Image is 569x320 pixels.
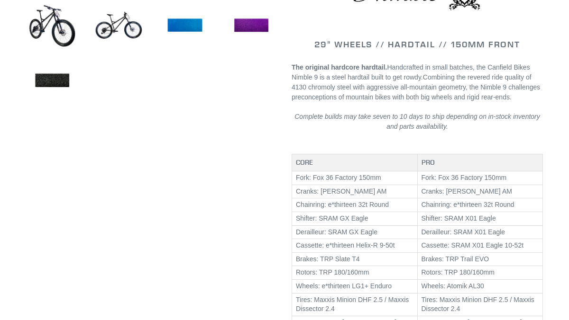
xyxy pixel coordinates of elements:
[417,154,543,171] th: PRO
[292,212,418,226] td: Shifter: SRAM GX Eagle
[292,171,418,185] td: Fork: Fox 36 Factory 150mm
[417,266,543,280] td: Rotors: TRP 180/160mm
[292,239,418,253] td: Cassette: e*thirteen Helix-R 9-50t
[292,279,418,293] td: Wheels: e*thirteen LG1+ Enduro
[292,252,418,266] td: Brakes: TRP Slate T4
[417,293,543,316] td: Tires: Maxxis Minion DHF 2.5 / Maxxis Dissector 2.4
[417,198,543,212] td: Chainring: e*thirteen 32t Round
[292,154,418,171] th: CORE
[292,73,540,101] span: Combining the revered ride quality of 4130 chromoly steel with aggressive all-mountain geometry, ...
[417,279,543,293] td: Wheels: Atomik AL30
[292,63,530,81] span: Handcrafted in small batches, the Canfield Bikes Nimble 9 is a steel hardtail built to get rowdy.
[292,293,418,316] td: Tires: Maxxis Minion DHF 2.5 / Maxxis Dissector 2.4
[292,63,387,71] strong: The original hardcore hardtail.
[292,225,418,239] td: Derailleur: SRAM GX Eagle
[292,185,418,198] td: Cranks: [PERSON_NAME] AM
[417,212,543,226] td: Shifter: SRAM X01 Eagle
[417,225,543,239] td: Derailleur: SRAM X01 Eagle
[417,171,543,185] td: Fork: Fox 36 Factory 150mm
[294,113,540,130] em: Complete builds may take seven to 10 days to ship depending on in-stock inventory and parts avail...
[417,185,543,198] td: Cranks: [PERSON_NAME] AM
[314,39,520,50] span: 29" WHEELS // HARDTAIL // 150MM FRONT
[292,266,418,280] td: Rotors: TRP 180/160mm
[26,55,78,107] img: Load image into Gallery viewer, NIMBLE 9 - Complete Bike
[292,198,418,212] td: Chainring: e*thirteen 32t Round
[417,239,543,253] td: Cassette: SRAM X01 Eagle 10-52t
[417,252,543,266] td: Brakes: TRP Trail EVO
